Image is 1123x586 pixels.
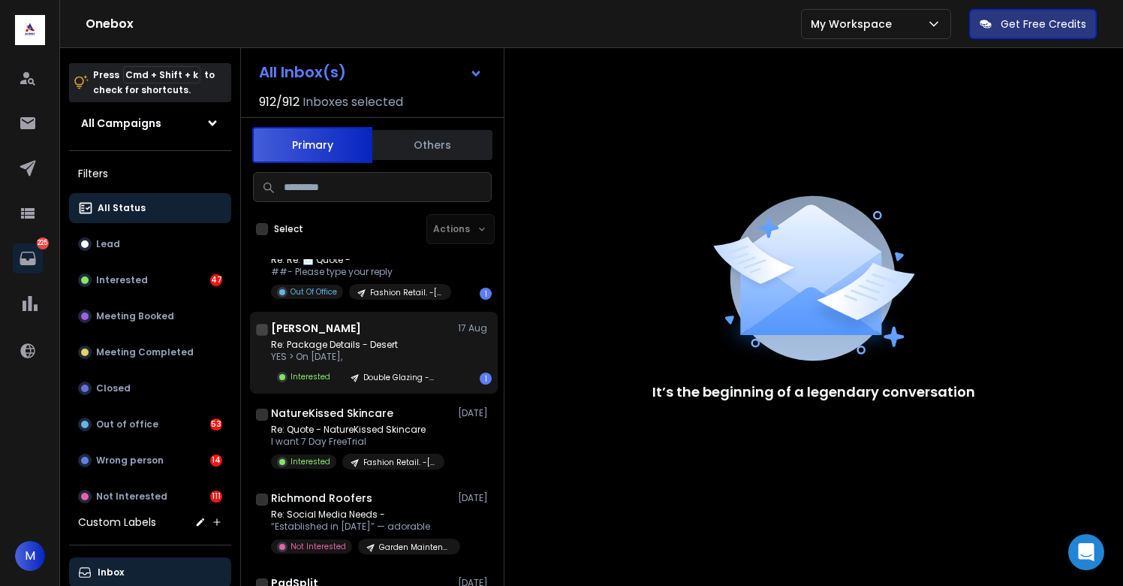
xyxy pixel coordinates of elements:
div: 1 [480,373,492,385]
h1: NatureKissed Skincare [271,406,393,421]
a: 225 [13,243,43,273]
button: Meeting Completed [69,337,231,367]
p: [DATE] [458,492,492,504]
p: Inbox [98,566,124,578]
div: 14 [210,455,222,467]
p: “Established in [DATE]” — adorable. [271,521,451,533]
p: Out of office [96,418,158,430]
div: Open Intercom Messenger [1068,534,1104,570]
p: Re: Re: 📩 Quote - [271,254,451,266]
p: Interested [291,456,330,467]
button: Primary [252,127,372,163]
p: Wrong person [96,455,164,467]
button: Lead [69,229,231,259]
button: Interested47 [69,265,231,295]
button: Meeting Booked [69,301,231,331]
p: It’s the beginning of a legendary conversation [652,382,975,403]
img: logo [15,15,45,45]
div: 53 [210,418,222,430]
p: ##- Please type your reply [271,266,451,278]
p: Re: Package Details - Desert [271,339,444,351]
p: Out Of Office [291,286,337,298]
p: Meeting Booked [96,310,174,322]
p: 17 Aug [458,322,492,334]
p: Get Free Credits [1001,17,1086,32]
p: Re: Social Media Needs - [271,509,451,521]
p: Re: Quote - NatureKissed Skincare [271,424,444,436]
button: Closed [69,373,231,403]
div: 1 [480,288,492,300]
p: Double Glazing - [GEOGRAPHIC_DATA] [GEOGRAPHIC_DATA] [363,372,435,383]
button: M [15,541,45,571]
button: All Campaigns [69,108,231,138]
h1: All Inbox(s) [259,65,346,80]
p: Not Interested [96,491,167,503]
p: Interested [291,371,330,382]
p: Press to check for shortcuts. [93,68,215,98]
h1: Richmond Roofers [271,491,372,506]
h3: Inboxes selected [303,93,403,111]
p: [DATE] [458,407,492,419]
p: Fashion Retail. -[GEOGRAPHIC_DATA] [370,287,442,298]
button: Not Interested111 [69,482,231,512]
p: YES > On [DATE], [271,351,444,363]
label: Select [274,223,303,235]
div: 47 [210,274,222,286]
p: Not Interested [291,541,346,552]
p: I want 7 Day FreeTrial [271,436,444,448]
button: All Status [69,193,231,223]
p: Fashion Retail. -[GEOGRAPHIC_DATA] [363,457,435,468]
button: Others [372,128,492,162]
p: 225 [37,237,49,249]
button: Out of office53 [69,409,231,439]
div: 111 [210,491,222,503]
button: All Inbox(s) [247,57,495,87]
h3: Custom Labels [78,515,156,530]
p: Garden Maintenance - [GEOGRAPHIC_DATA] [379,542,451,553]
p: Meeting Completed [96,346,194,358]
h1: All Campaigns [81,116,161,131]
button: Get Free Credits [969,9,1097,39]
h1: Onebox [86,15,801,33]
button: Wrong person14 [69,446,231,476]
p: My Workspace [811,17,898,32]
p: Lead [96,238,120,250]
span: Cmd + Shift + k [123,66,200,83]
span: 912 / 912 [259,93,300,111]
p: Interested [96,274,148,286]
p: All Status [98,202,146,214]
p: Closed [96,382,131,394]
h1: [PERSON_NAME] [271,321,361,336]
h3: Filters [69,163,231,184]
